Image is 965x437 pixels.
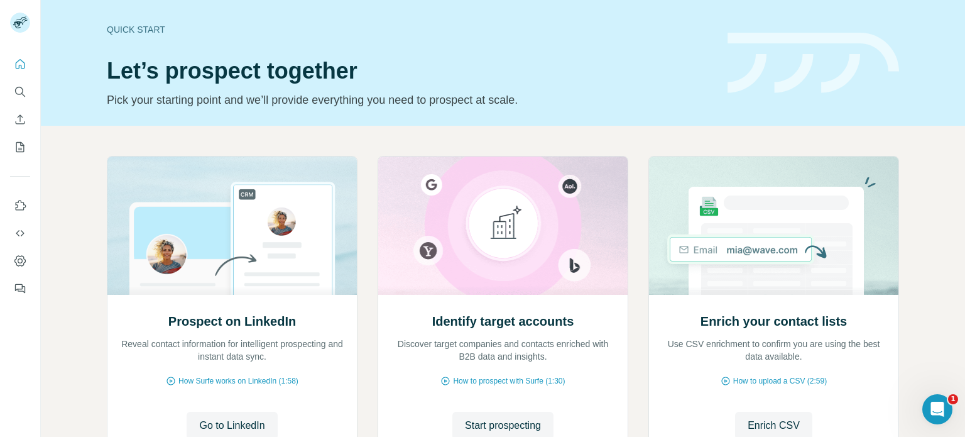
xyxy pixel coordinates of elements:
span: 1 [948,394,958,404]
button: Use Surfe API [10,222,30,245]
h1: Let’s prospect together [107,58,712,84]
button: Search [10,80,30,103]
p: Reveal contact information for intelligent prospecting and instant data sync. [120,338,344,363]
span: Start prospecting [465,418,541,433]
h2: Identify target accounts [432,313,574,330]
iframe: Intercom live chat [922,394,952,424]
img: banner [728,33,899,94]
button: Quick start [10,53,30,75]
span: How to prospect with Surfe (1:30) [453,375,565,387]
div: Quick start [107,23,712,36]
span: How Surfe works on LinkedIn (1:58) [178,375,298,387]
button: My lists [10,136,30,158]
p: Discover target companies and contacts enriched with B2B data and insights. [391,338,615,363]
h2: Prospect on LinkedIn [168,313,296,330]
button: Dashboard [10,250,30,272]
img: Identify target accounts [378,157,628,295]
img: Enrich your contact lists [648,157,899,295]
button: Feedback [10,277,30,300]
img: Prospect on LinkedIn [107,157,357,295]
p: Use CSV enrichment to confirm you are using the best data available. [662,338,886,363]
span: How to upload a CSV (2:59) [733,375,827,387]
span: Enrich CSV [748,418,800,433]
h2: Enrich your contact lists [701,313,847,330]
button: Enrich CSV [10,108,30,131]
p: Pick your starting point and we’ll provide everything you need to prospect at scale. [107,91,712,109]
button: Use Surfe on LinkedIn [10,194,30,217]
span: Go to LinkedIn [199,418,264,433]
